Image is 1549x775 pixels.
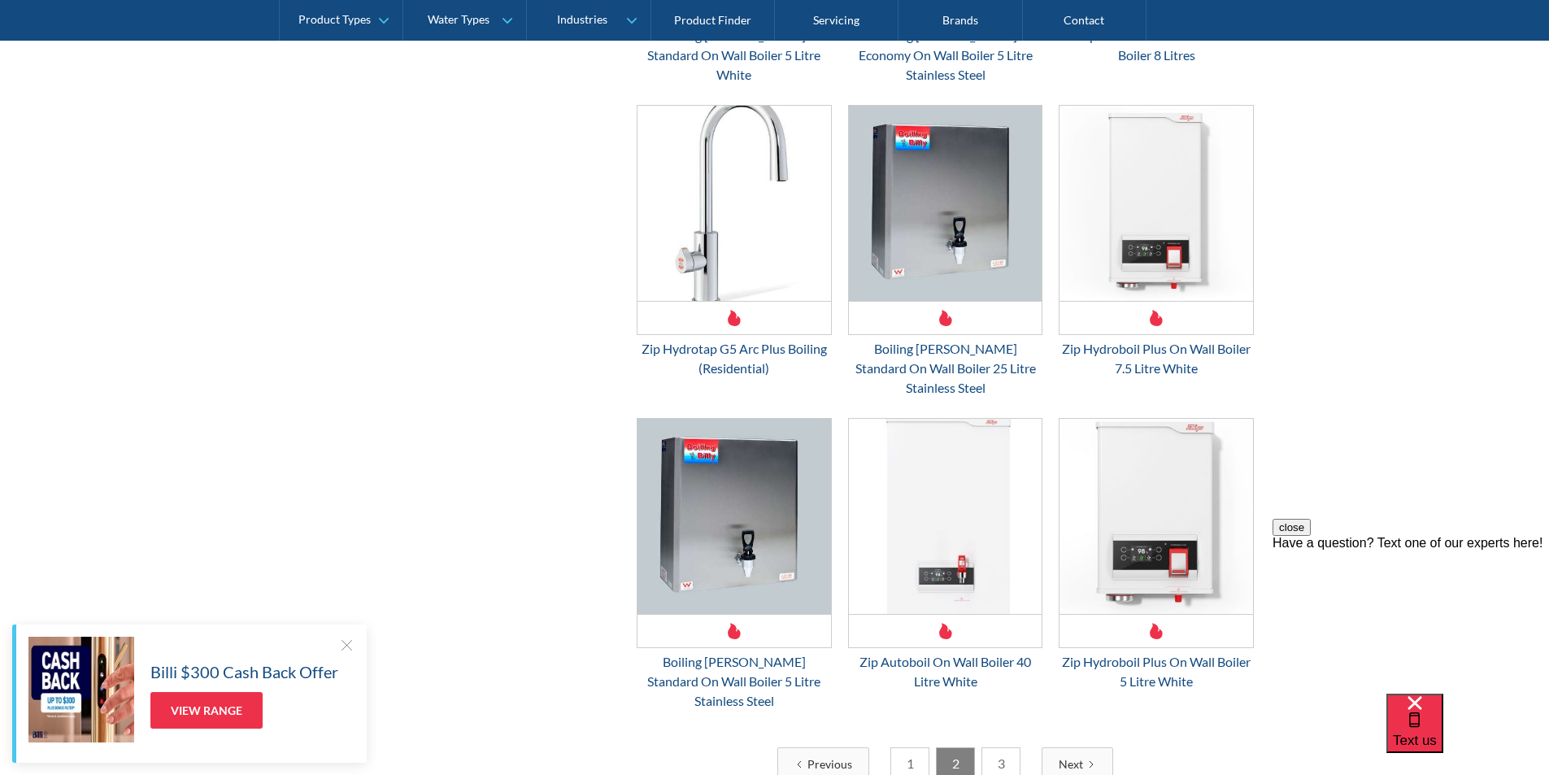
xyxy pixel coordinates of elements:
[150,660,338,684] h5: Billi $300 Cash Back Offer
[849,106,1042,301] img: Boiling Billy Standard On Wall Boiler 25 Litre Stainless Steel
[1059,419,1253,614] img: Zip Hydroboil Plus On Wall Boiler 5 Litre White
[28,637,134,742] img: Billi $300 Cash Back Offer
[1059,755,1083,773] div: Next
[637,105,832,378] a: Zip Hydrotap G5 Arc Plus Boiling (Residential)Zip Hydrotap G5 Arc Plus Boiling (Residential)
[428,13,490,27] div: Water Types
[807,755,852,773] div: Previous
[848,652,1043,691] div: Zip Autoboil On Wall Boiler 40 Litre White
[1059,106,1253,301] img: Zip Hydroboil Plus On Wall Boiler 7.5 Litre White
[637,106,831,301] img: Zip Hydrotap G5 Arc Plus Boiling (Residential)
[848,26,1043,85] div: Boiling [PERSON_NAME] Economy On Wall Boiler 5 Litre Stainless Steel
[298,13,371,27] div: Product Types
[1059,418,1254,691] a: Zip Hydroboil Plus On Wall Boiler 5 Litre WhiteZip Hydroboil Plus On Wall Boiler 5 Litre White
[557,13,607,27] div: Industries
[150,692,263,729] a: View Range
[849,419,1042,614] img: Zip Autoboil On Wall Boiler 40 Litre White
[1386,694,1549,775] iframe: podium webchat widget bubble
[848,105,1043,398] a: Boiling Billy Standard On Wall Boiler 25 Litre Stainless SteelBoiling [PERSON_NAME] Standard On W...
[637,339,832,378] div: Zip Hydrotap G5 Arc Plus Boiling (Residential)
[1059,105,1254,378] a: Zip Hydroboil Plus On Wall Boiler 7.5 Litre WhiteZip Hydroboil Plus On Wall Boiler 7.5 Litre White
[848,339,1043,398] div: Boiling [PERSON_NAME] Standard On Wall Boiler 25 Litre Stainless Steel
[1059,26,1254,65] div: Supakwik - Kwikboil On Wall Boiler 8 Litres
[848,418,1043,691] a: Zip Autoboil On Wall Boiler 40 Litre WhiteZip Autoboil On Wall Boiler 40 Litre White
[1059,339,1254,378] div: Zip Hydroboil Plus On Wall Boiler 7.5 Litre White
[637,652,832,711] div: Boiling [PERSON_NAME] Standard On Wall Boiler 5 Litre Stainless Steel
[637,26,832,85] div: Boiling [PERSON_NAME] Standard On Wall Boiler 5 Litre White
[1059,652,1254,691] div: Zip Hydroboil Plus On Wall Boiler 5 Litre White
[637,418,832,711] a: Boiling Billy Standard On Wall Boiler 5 Litre Stainless SteelBoiling [PERSON_NAME] Standard On Wa...
[1273,519,1549,714] iframe: podium webchat widget prompt
[637,419,831,614] img: Boiling Billy Standard On Wall Boiler 5 Litre Stainless Steel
